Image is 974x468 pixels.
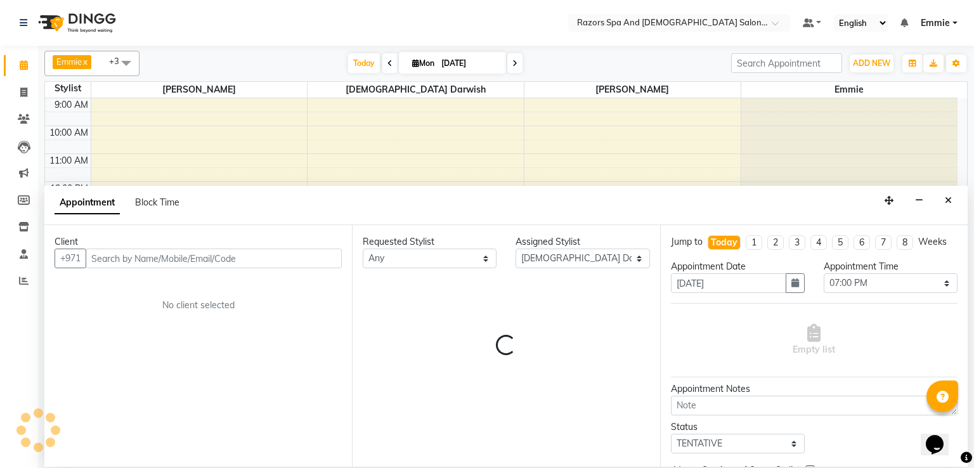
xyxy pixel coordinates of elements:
div: 9:00 AM [52,98,91,112]
div: No client selected [85,299,311,312]
li: 2 [767,235,784,250]
input: yyyy-mm-dd [671,273,786,293]
div: 12:00 PM [48,182,91,195]
div: Today [711,236,737,249]
input: Search Appointment [731,53,842,73]
li: 6 [854,235,870,250]
button: ADD NEW [850,55,893,72]
div: 11:00 AM [47,154,91,167]
div: Assigned Stylist [516,235,649,249]
span: [PERSON_NAME] [91,82,308,98]
div: Appointment Time [824,260,958,273]
div: Appointment Date [671,260,805,273]
span: Empty list [793,324,835,356]
li: 8 [897,235,913,250]
span: [DEMOGRAPHIC_DATA] Darwish [308,82,524,98]
img: logo [32,5,119,41]
li: 1 [746,235,762,250]
input: 2025-09-01 [438,54,501,73]
button: +971 [55,249,86,268]
div: Status [671,420,805,434]
span: Emmie [741,82,958,98]
span: ADD NEW [853,58,890,68]
div: Client [55,235,342,249]
iframe: chat widget [921,417,961,455]
a: x [82,56,88,67]
span: Block Time [135,197,179,208]
div: Requested Stylist [363,235,497,249]
span: [PERSON_NAME] [524,82,741,98]
span: Emmie [921,16,950,30]
span: +3 [109,56,129,66]
div: Jump to [671,235,703,249]
li: 3 [789,235,805,250]
li: 4 [810,235,827,250]
div: Weeks [918,235,947,249]
div: 10:00 AM [47,126,91,140]
li: 5 [832,235,848,250]
button: Close [939,191,958,211]
span: Today [348,53,380,73]
span: Emmie [56,56,82,67]
div: Appointment Notes [671,382,958,396]
span: Mon [409,58,438,68]
input: Search by Name/Mobile/Email/Code [86,249,342,268]
li: 7 [875,235,892,250]
div: Stylist [45,82,91,95]
span: Appointment [55,192,120,214]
